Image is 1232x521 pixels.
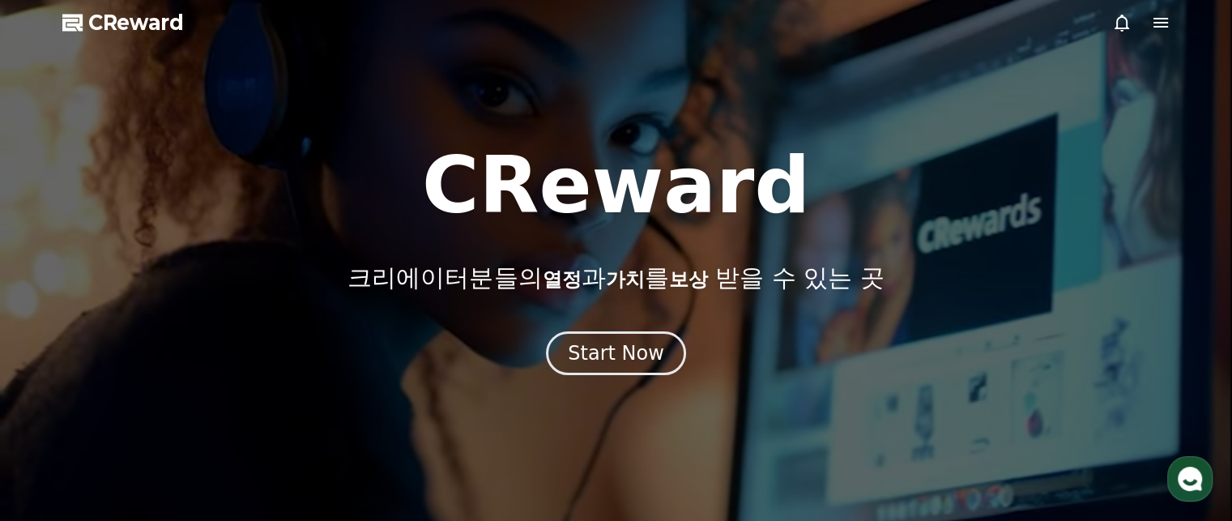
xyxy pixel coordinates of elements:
[546,331,686,375] button: Start Now
[668,268,707,291] span: 보상
[88,10,184,36] span: CReward
[568,340,664,366] div: Start Now
[250,411,270,424] span: 설정
[605,268,644,291] span: 가치
[148,412,168,425] span: 대화
[51,411,61,424] span: 홈
[422,147,810,224] h1: CReward
[107,386,209,427] a: 대화
[5,386,107,427] a: 홈
[209,386,311,427] a: 설정
[542,268,581,291] span: 열정
[62,10,184,36] a: CReward
[347,263,884,293] p: 크리에이터분들의 과 를 받을 수 있는 곳
[546,348,686,363] a: Start Now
